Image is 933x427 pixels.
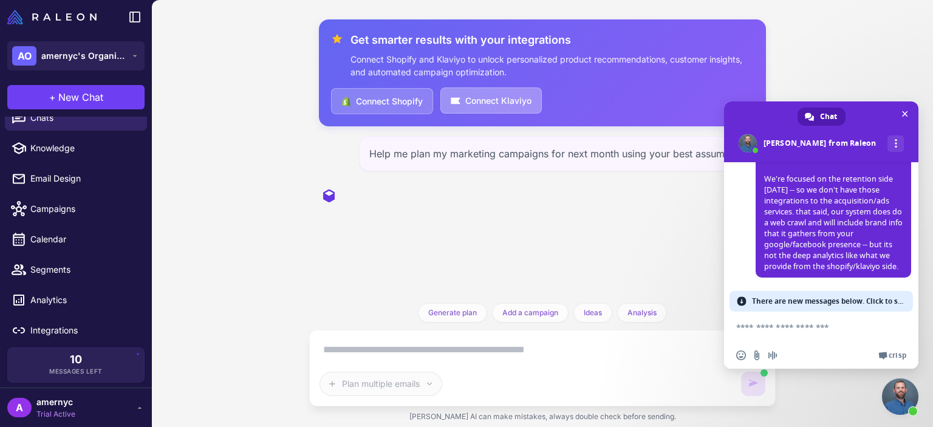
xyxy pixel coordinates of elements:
div: AO [12,46,36,66]
span: Trial Active [36,409,75,420]
a: Close chat [882,378,918,415]
a: Analytics [5,287,147,313]
span: Chats [30,111,137,125]
a: Knowledge [5,135,147,161]
span: Send a file [752,350,762,360]
span: New Chat [58,90,103,104]
a: Email Design [5,166,147,191]
button: Connect Klaviyo [440,87,542,114]
button: Generate plan [418,303,487,323]
span: Calendar [30,233,137,246]
textarea: Compose your message... [736,312,882,342]
span: Crisp [889,350,906,360]
span: Audio message [768,350,777,360]
span: Segments [30,263,137,276]
button: Plan multiple emails [320,372,442,396]
button: Connect Shopify [331,88,433,114]
img: Raleon Logo [7,10,97,24]
button: AI is generating content. You can keep typing but cannot send until it completes. [741,372,765,396]
span: Analytics [30,293,137,307]
span: amernyc [36,395,75,409]
span: There are new messages below. Click to see. [752,291,906,312]
span: Integrations [30,324,137,337]
a: Campaigns [5,196,147,222]
button: Analysis [617,303,667,323]
a: Chat [798,108,846,126]
a: Integrations [5,318,147,343]
a: Segments [5,257,147,282]
div: Help me plan my marketing campaigns for next month using your best assumptions. [359,136,766,171]
button: AOamernyc's Organization [7,41,145,70]
span: Knowledge [30,142,137,155]
a: Chats [5,105,147,131]
a: Crisp [878,350,906,360]
button: Add a campaign [492,303,569,323]
div: A [7,398,32,417]
span: Chat [820,108,837,126]
span: [DATE] we don't support integrations to those data sources. Our models are all running on data sp... [764,119,903,272]
a: Raleon Logo [7,10,101,24]
span: Email Design [30,172,137,185]
span: Generate plan [428,307,477,318]
span: Insert an emoji [736,350,746,360]
a: Calendar [5,227,147,252]
span: Analysis [627,307,657,318]
span: Campaigns [30,202,137,216]
span: Add a campaign [502,307,558,318]
div: [PERSON_NAME] AI can make mistakes, always double check before sending. [309,406,776,427]
span: 10 [70,354,82,365]
h3: Get smarter results with your integrations [350,32,754,48]
span: amernyc's Organization [41,49,126,63]
span: AI is generating content. You can still type but cannot send yet. [760,369,768,377]
button: Ideas [573,303,612,323]
span: Ideas [584,307,602,318]
button: +New Chat [7,85,145,109]
p: Connect Shopify and Klaviyo to unlock personalized product recommendations, customer insights, an... [350,53,754,78]
span: Messages Left [49,367,103,376]
span: + [49,90,56,104]
span: Close chat [898,108,911,120]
